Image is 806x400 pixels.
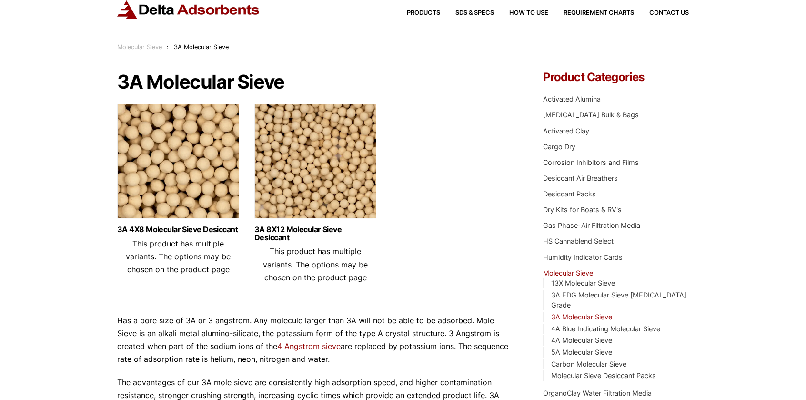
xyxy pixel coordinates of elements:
a: Requirement Charts [548,10,634,16]
a: Molecular Sieve [117,43,162,51]
a: 3A 8X12 Molecular Sieve Desiccant [254,226,376,242]
a: Molecular Sieve [543,269,593,277]
span: SDS & SPECS [455,10,494,16]
a: Activated Alumina [543,95,601,103]
span: : [167,43,169,51]
a: 4A Blue Indicating Molecular Sieve [551,325,660,333]
a: Dry Kits for Boats & RV's [543,205,622,214]
a: 13X Molecular Sieve [551,279,615,287]
a: Activated Clay [543,127,589,135]
a: 3A EDG Molecular Sieve [MEDICAL_DATA] Grade [551,291,686,309]
h4: Product Categories [543,72,689,83]
a: 3A Molecular Sieve [551,313,612,321]
a: Gas Phase-Air Filtration Media [543,221,640,229]
a: How to Use [494,10,548,16]
a: Products [392,10,440,16]
a: Carbon Molecular Sieve [551,360,626,368]
a: Desiccant Packs [543,190,596,198]
a: HS Cannablend Select [543,237,614,245]
span: How to Use [509,10,548,16]
span: Requirement Charts [564,10,634,16]
span: This product has multiple variants. The options may be chosen on the product page [126,239,231,274]
a: 3A 4X8 Molecular Sieve Desiccant [117,226,239,234]
a: OrganoClay Water Filtration Media [543,389,652,397]
a: 4 Angstrom sieve [277,341,341,351]
a: Contact Us [634,10,689,16]
span: 3A Molecular Sieve [174,43,229,51]
a: 4A Molecular Sieve [551,336,612,344]
a: Desiccant Air Breathers [543,174,618,182]
span: Products [407,10,440,16]
img: Delta Adsorbents [117,0,260,19]
a: Corrosion Inhibitors and Films [543,158,639,166]
a: Humidity Indicator Cards [543,253,623,261]
h1: 3A Molecular Sieve [117,72,514,92]
p: Has a pore size of 3A or 3 angstrom. Any molecule larger than 3A will not be able to be adsorbed.... [117,314,514,366]
a: 5A Molecular Sieve [551,348,612,356]
a: [MEDICAL_DATA] Bulk & Bags [543,111,639,119]
a: SDS & SPECS [440,10,494,16]
span: Contact Us [649,10,689,16]
span: This product has multiple variants. The options may be chosen on the product page [263,246,368,282]
a: Molecular Sieve Desiccant Packs [551,371,656,379]
a: Cargo Dry [543,143,575,151]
